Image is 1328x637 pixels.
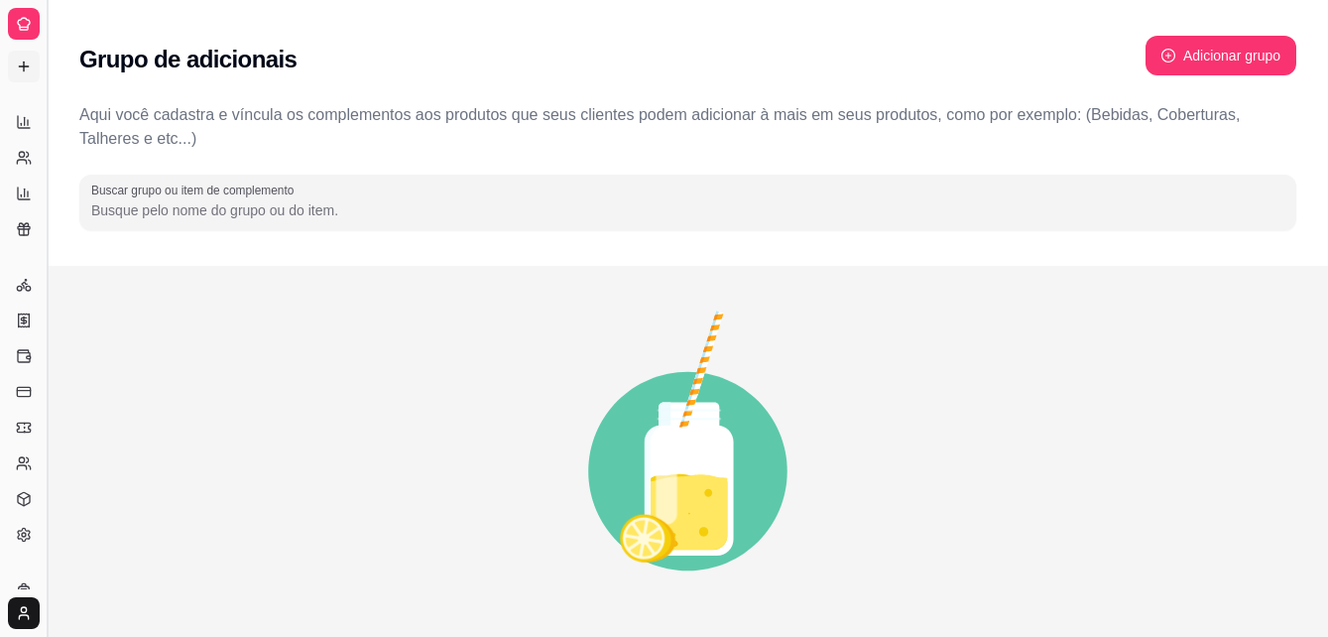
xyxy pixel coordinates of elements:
input: Buscar grupo ou item de complemento [91,200,1284,220]
button: plus-circleAdicionar grupo [1146,36,1296,75]
h2: Grupo de adicionais [79,44,297,75]
span: plus-circle [1161,49,1175,63]
p: Aqui você cadastra e víncula os complementos aos produtos que seus clientes podem adicionar à mai... [79,103,1296,151]
label: Buscar grupo ou item de complemento [91,182,301,198]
